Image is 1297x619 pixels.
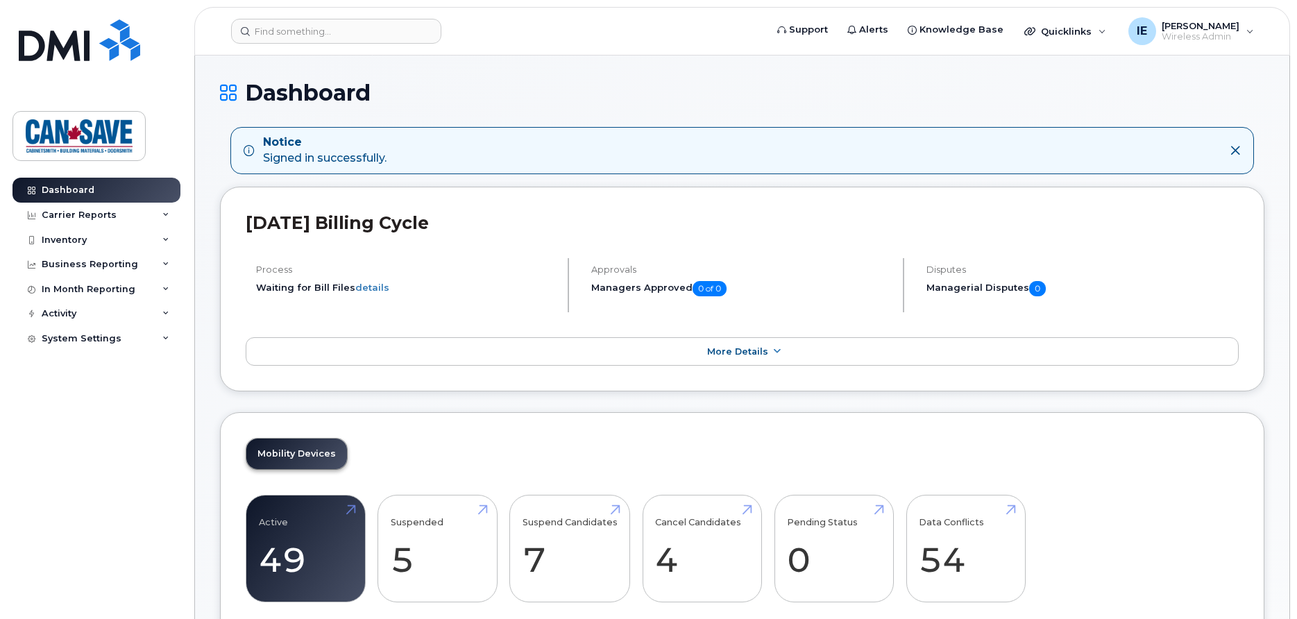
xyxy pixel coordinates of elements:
h4: Process [256,264,556,275]
a: Cancel Candidates 4 [655,503,749,595]
span: 0 of 0 [693,281,727,296]
h5: Managers Approved [591,281,891,296]
div: Signed in successfully. [263,135,387,167]
a: Pending Status 0 [787,503,881,595]
h5: Managerial Disputes [926,281,1239,296]
li: Waiting for Bill Files [256,281,556,294]
a: Suspended 5 [391,503,484,595]
h2: [DATE] Billing Cycle [246,212,1239,233]
h4: Disputes [926,264,1239,275]
a: details [355,282,389,293]
a: Mobility Devices [246,439,347,469]
h4: Approvals [591,264,891,275]
span: 0 [1029,281,1046,296]
a: Data Conflicts 54 [919,503,1012,595]
a: Suspend Candidates 7 [523,503,618,595]
span: More Details [707,346,768,357]
strong: Notice [263,135,387,151]
h1: Dashboard [220,80,1264,105]
a: Active 49 [259,503,353,595]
